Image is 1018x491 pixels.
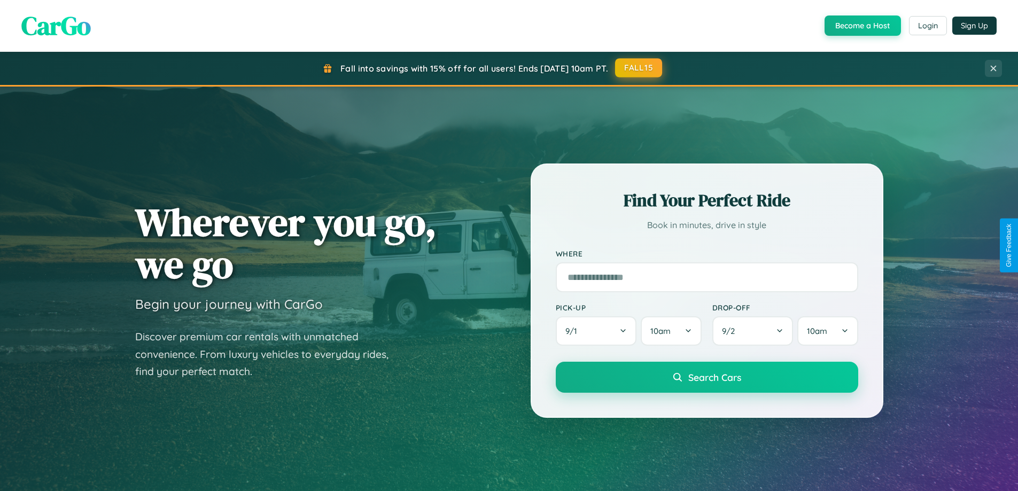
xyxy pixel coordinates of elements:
button: Login [909,16,947,35]
p: Discover premium car rentals with unmatched convenience. From luxury vehicles to everyday rides, ... [135,328,402,380]
span: 9 / 2 [722,326,740,336]
span: 10am [650,326,671,336]
span: Search Cars [688,371,741,383]
span: 9 / 1 [565,326,582,336]
button: Become a Host [825,15,901,36]
h3: Begin your journey with CarGo [135,296,323,312]
button: 10am [797,316,858,346]
button: Sign Up [952,17,997,35]
button: Search Cars [556,362,858,393]
span: CarGo [21,8,91,43]
span: Fall into savings with 15% off for all users! Ends [DATE] 10am PT. [340,63,608,74]
button: FALL15 [615,58,662,77]
div: Give Feedback [1005,224,1013,267]
p: Book in minutes, drive in style [556,217,858,233]
h1: Wherever you go, we go [135,201,437,285]
button: 9/2 [712,316,794,346]
label: Pick-up [556,303,702,312]
button: 10am [641,316,701,346]
label: Drop-off [712,303,858,312]
span: 10am [807,326,827,336]
h2: Find Your Perfect Ride [556,189,858,212]
label: Where [556,249,858,258]
button: 9/1 [556,316,637,346]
